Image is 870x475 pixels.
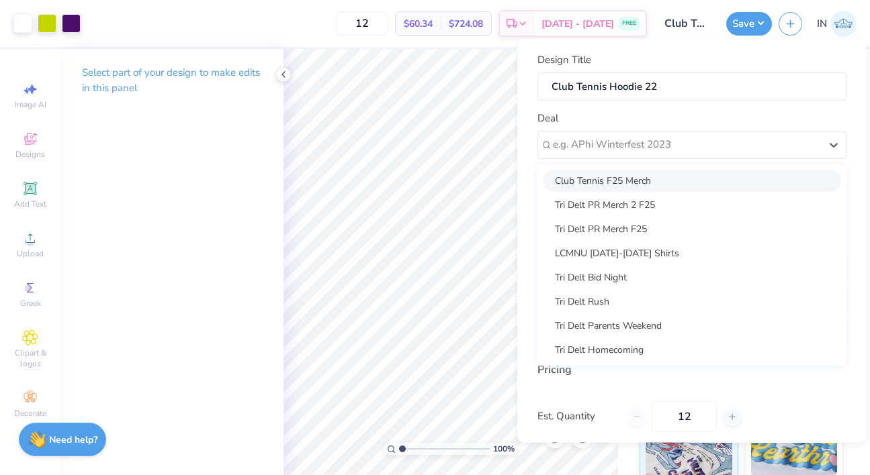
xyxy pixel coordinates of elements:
div: Tri Delt Rush [543,290,841,312]
span: Decorate [14,408,46,419]
input: – – [652,401,717,431]
label: Est. Quantity [537,409,617,424]
span: Image AI [15,99,46,110]
span: Designs [15,149,45,160]
span: [DATE] - [DATE] [541,17,614,31]
span: Add Text [14,199,46,209]
div: Tri Delt Homecoming [543,338,841,360]
div: Tri Delt Bid Night [543,266,841,288]
span: 100 % [493,443,515,455]
span: Greek [20,298,41,309]
input: – – [336,11,388,36]
span: FREE [622,19,636,28]
p: Select part of your design to make edits in this panel [82,65,262,96]
button: Save [726,12,772,36]
a: IN [817,11,857,37]
span: Upload [17,248,44,259]
img: Issay Niki [830,11,857,37]
label: Deal [537,111,558,126]
span: IN [817,16,827,32]
span: $724.08 [449,17,483,31]
label: Design Title [537,52,591,68]
input: Untitled Design [654,10,720,37]
div: Tri Delt Parents Weekend [543,314,841,336]
div: Tri Delt PR Merch 2 F25 [543,193,841,215]
div: Club Tennis F25 Merch [543,169,841,191]
strong: Need help? [49,433,97,446]
div: Tri Delt PR Merch F25 [543,217,841,240]
div: LCMNU [DATE]-[DATE] Shirts [543,242,841,264]
span: Clipart & logos [7,348,54,369]
div: Pricing [537,361,846,377]
span: $60.34 [404,17,433,31]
